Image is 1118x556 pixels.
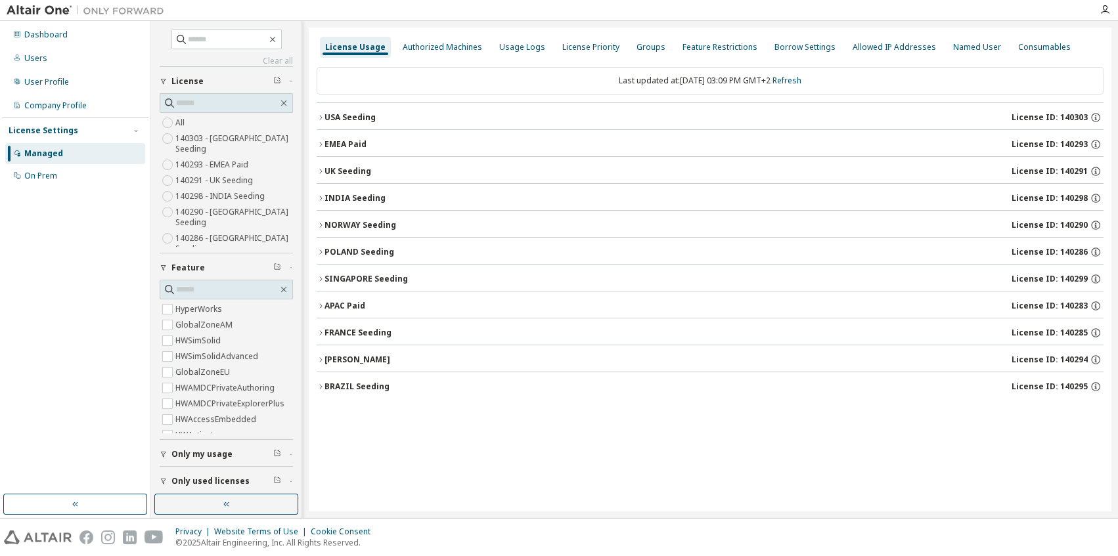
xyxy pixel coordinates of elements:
[175,526,214,537] div: Privacy
[4,530,72,544] img: altair_logo.svg
[774,42,836,53] div: Borrow Settings
[160,56,293,66] a: Clear all
[682,42,757,53] div: Feature Restrictions
[79,530,93,544] img: facebook.svg
[160,440,293,469] button: Only my usage
[171,263,205,273] span: Feature
[1018,42,1071,53] div: Consumables
[24,30,68,40] div: Dashboard
[324,354,390,365] div: [PERSON_NAME]
[637,42,665,53] div: Groups
[324,220,396,230] div: NORWAY Seeding
[171,476,250,486] span: Only used licenses
[325,42,386,53] div: License Usage
[317,184,1104,213] button: INDIA SeedingLicense ID: 140298
[175,115,187,131] label: All
[123,530,137,544] img: linkedin.svg
[317,372,1104,401] button: BRAZIL SeedingLicense ID: 140295
[175,537,378,548] p: © 2025 Altair Engineering, Inc. All Rights Reserved.
[317,318,1104,347] button: FRANCE SeedingLicense ID: 140285
[175,157,251,173] label: 140293 - EMEA Paid
[324,301,365,311] div: APAC Paid
[273,76,281,87] span: Clear filter
[1012,193,1088,203] span: License ID: 140298
[7,4,171,17] img: Altair One
[1012,381,1088,392] span: License ID: 140295
[317,291,1104,320] button: APAC PaidLicense ID: 140283
[772,75,801,86] a: Refresh
[324,274,408,284] div: SINGAPORE Seeding
[324,381,390,392] div: BRAZIL Seeding
[853,42,936,53] div: Allowed IP Addresses
[175,301,225,317] label: HyperWorks
[175,131,293,157] label: 140303 - [GEOGRAPHIC_DATA] Seeding
[175,230,293,257] label: 140286 - [GEOGRAPHIC_DATA] Seeding
[1012,166,1088,177] span: License ID: 140291
[9,125,78,136] div: License Settings
[175,364,233,380] label: GlobalZoneEU
[273,476,281,486] span: Clear filter
[324,166,371,177] div: UK Seeding
[317,67,1104,95] div: Last updated at: [DATE] 03:09 PM GMT+2
[953,42,1001,53] div: Named User
[1012,139,1088,150] span: License ID: 140293
[175,396,287,412] label: HWAMDCPrivateExplorerPlus
[317,345,1104,374] button: [PERSON_NAME]License ID: 140294
[171,76,204,87] span: License
[1012,328,1088,338] span: License ID: 140285
[175,333,223,349] label: HWSimSolid
[317,265,1104,293] button: SINGAPORE SeedingLicense ID: 140299
[1012,220,1088,230] span: License ID: 140290
[24,148,63,159] div: Managed
[311,526,378,537] div: Cookie Consent
[562,42,619,53] div: License Priority
[324,247,394,257] div: POLAND Seeding
[1012,247,1088,257] span: License ID: 140286
[145,530,164,544] img: youtube.svg
[214,526,311,537] div: Website Terms of Use
[317,157,1104,186] button: UK SeedingLicense ID: 140291
[171,449,233,460] span: Only my usage
[160,67,293,96] button: License
[24,100,87,111] div: Company Profile
[175,317,235,333] label: GlobalZoneAM
[24,53,47,64] div: Users
[317,130,1104,159] button: EMEA PaidLicense ID: 140293
[273,449,281,460] span: Clear filter
[175,204,293,230] label: 140290 - [GEOGRAPHIC_DATA] Seeding
[1012,354,1088,365] span: License ID: 140294
[175,380,277,396] label: HWAMDCPrivateAuthoring
[324,112,376,123] div: USA Seeding
[1012,274,1088,284] span: License ID: 140299
[324,193,386,203] div: INDIA Seeding
[101,530,115,544] img: instagram.svg
[317,103,1104,132] button: USA SeedingLicense ID: 140303
[160,467,293,496] button: Only used licenses
[403,42,482,53] div: Authorized Machines
[324,139,367,150] div: EMEA Paid
[317,238,1104,267] button: POLAND SeedingLicense ID: 140286
[273,263,281,273] span: Clear filter
[317,211,1104,240] button: NORWAY SeedingLicense ID: 140290
[160,253,293,282] button: Feature
[175,188,267,204] label: 140298 - INDIA Seeding
[175,349,261,364] label: HWSimSolidAdvanced
[175,412,259,427] label: HWAccessEmbedded
[324,328,391,338] div: FRANCE Seeding
[175,173,256,188] label: 140291 - UK Seeding
[1012,301,1088,311] span: License ID: 140283
[24,171,57,181] div: On Prem
[499,42,545,53] div: Usage Logs
[175,427,220,443] label: HWActivate
[24,77,69,87] div: User Profile
[1012,112,1088,123] span: License ID: 140303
